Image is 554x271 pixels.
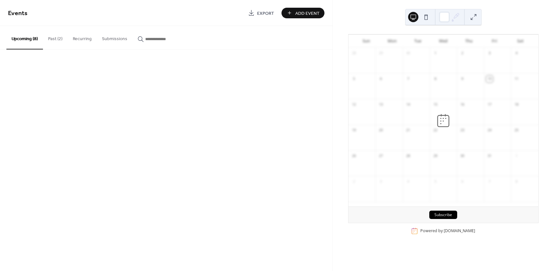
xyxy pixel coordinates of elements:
div: 7 [405,75,412,83]
div: 13 [377,101,384,108]
div: 28 [350,50,357,57]
div: 22 [432,127,439,134]
div: 17 [486,101,493,108]
div: Powered by [420,228,475,233]
div: Thu [456,35,482,48]
div: 15 [432,101,439,108]
button: Past (2) [43,26,68,49]
span: Export [257,10,274,17]
div: 30 [405,50,412,57]
a: [DOMAIN_NAME] [444,228,475,233]
span: Events [8,7,28,20]
div: 16 [459,101,466,108]
div: 4 [513,50,520,57]
div: Tue [405,35,431,48]
div: 2 [459,50,466,57]
div: Sat [508,35,533,48]
div: 12 [350,101,357,108]
div: 3 [486,50,493,57]
div: 25 [513,127,520,134]
div: 28 [405,153,412,160]
div: 7 [486,178,493,185]
div: 19 [350,127,357,134]
div: 18 [513,101,520,108]
div: 6 [377,75,384,83]
div: 1 [432,50,439,57]
div: 21 [405,127,412,134]
div: 10 [486,75,493,83]
div: Wed [431,35,456,48]
div: 29 [377,50,384,57]
div: 6 [459,178,466,185]
div: 11 [513,75,520,83]
div: 23 [459,127,466,134]
div: Mon [379,35,405,48]
span: Add Event [295,10,320,17]
button: Add Event [281,8,324,18]
div: 8 [513,178,520,185]
div: 1 [513,153,520,160]
div: 26 [350,153,357,160]
div: 2 [350,178,357,185]
div: 14 [405,101,412,108]
div: 3 [377,178,384,185]
div: 20 [377,127,384,134]
div: Sun [354,35,379,48]
div: 31 [486,153,493,160]
div: 5 [350,75,357,83]
button: Recurring [68,26,97,49]
a: Export [243,8,279,18]
div: 29 [432,153,439,160]
button: Subscribe [429,211,457,219]
div: 9 [459,75,466,83]
div: 27 [377,153,384,160]
button: Submissions [97,26,132,49]
div: 30 [459,153,466,160]
div: 24 [486,127,493,134]
button: Upcoming (8) [6,26,43,49]
div: Fri [482,35,508,48]
div: 5 [432,178,439,185]
div: 4 [405,178,412,185]
div: 8 [432,75,439,83]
